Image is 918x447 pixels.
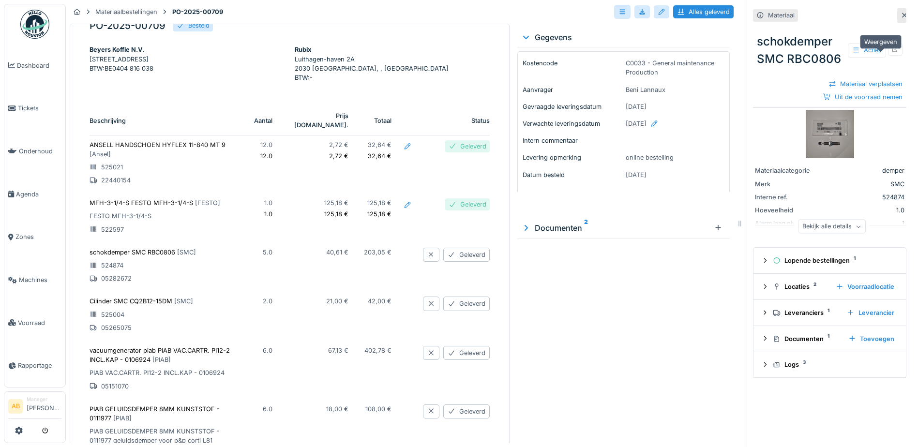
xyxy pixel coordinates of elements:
[254,346,272,355] p: 6.0
[773,308,839,317] div: Leveranciers
[195,199,220,207] span: [ FESTO ]
[152,356,171,363] span: [ PIAB ]
[523,136,621,145] p: Intern commentaar
[755,206,828,215] div: Hoeveelheid
[90,45,285,54] div: Beyers Koffie N.V.
[254,297,272,306] p: 2.0
[443,346,490,360] div: Geleverd
[755,193,828,202] div: Interne ref.
[755,179,828,189] div: Merk
[4,87,65,130] a: Tickets
[523,119,621,128] p: Verwachte leveringsdatum
[8,399,23,414] li: AB
[356,106,399,135] th: Totaal
[626,85,724,94] p: Beni Lannaux
[626,170,724,179] p: [DATE]
[18,104,61,113] span: Tickets
[295,45,490,54] div: Rubix
[523,170,621,179] p: Datum besteld
[831,193,904,202] div: 524874
[460,200,486,209] div: Geleverd
[364,404,391,414] p: 108,00 €
[288,151,349,161] p: 2,72 €
[755,166,828,175] div: Materiaalcategorie
[288,248,349,257] p: 40,61 €
[90,310,239,319] p: 525004
[364,151,391,161] p: 32,64 €
[521,31,726,43] div: Gegevens
[27,396,61,417] li: [PERSON_NAME]
[753,29,906,72] div: schokdemper SMC RBC0806
[443,404,490,418] div: Geleverd
[757,330,902,348] summary: Documenten1Toevoegen
[90,261,239,270] p: 524874
[254,209,272,219] p: 1.0
[4,344,65,387] a: Rapportage
[626,153,724,162] p: online bestelling
[773,334,841,343] div: Documenten
[90,150,111,158] span: [ Ansel ]
[848,43,886,57] div: Acties
[90,211,239,221] p: FESTO MFH-3-1/4-S
[280,106,357,135] th: Prijs [DOMAIN_NAME].
[90,176,239,185] p: 22440154
[288,140,349,149] p: 2,72 €
[15,232,61,241] span: Zones
[831,179,904,189] div: SMC
[90,427,239,445] p: PIAB GELUIDSDEMPER 8MM KUNSTSTOF - 0111977 geluidsdemper voor p&p corti L81
[174,298,193,305] span: [ SMC ]
[90,225,239,234] p: 522597
[4,173,65,216] a: Agenda
[254,140,272,149] p: 12.0
[584,222,588,234] sup: 2
[90,55,285,64] p: [STREET_ADDRESS]
[825,77,906,90] div: Materiaal verplaatsen
[8,396,61,419] a: AB Manager[PERSON_NAME]
[860,35,902,49] div: Weergeven
[18,318,61,328] span: Voorraad
[19,275,61,284] span: Machines
[415,106,490,135] th: Status
[521,222,710,234] div: Documenten
[90,248,239,257] p: schokdemper SMC RBC0806
[90,346,239,364] p: vacuumgenerator piab PIAB VAC.CARTR. PI12-2 INCL.KAP - 0106924
[364,140,391,149] p: 32,64 €
[4,216,65,259] a: Zones
[90,198,239,208] p: MFH-3-1/4-S FESTO MFH-3-1/4-S
[831,206,904,215] div: 1.0
[90,163,239,172] p: 525021
[95,7,157,16] div: Materiaalbestellingen
[20,10,49,39] img: Badge_color-CXgf-gQk.svg
[773,282,828,291] div: Locaties
[773,256,894,265] div: Lopende bestellingen
[288,346,349,355] p: 67,13 €
[757,278,902,296] summary: Locaties2Voorraadlocatie
[288,404,349,414] p: 18,00 €
[626,102,724,111] p: [DATE]
[364,198,391,208] p: 125,18 €
[16,190,61,199] span: Agenda
[523,153,621,162] p: Levering opmerking
[254,404,272,414] p: 6.0
[254,248,272,257] p: 5.0
[90,64,285,73] p: BTW : BE0404 816 038
[757,252,902,269] summary: Lopende bestellingen1
[757,356,902,374] summary: Logs3
[4,44,65,87] a: Dashboard
[90,20,166,31] h5: PO-2025-00709
[295,55,490,73] p: Luithagen-haven 2A 2030 [GEOGRAPHIC_DATA], , [GEOGRAPHIC_DATA]
[757,304,902,322] summary: Leveranciers1Leverancier
[19,147,61,156] span: Onderhoud
[188,21,210,30] div: Besteld
[90,404,239,423] p: PIAB GELUIDSDEMPER 8MM KUNSTSTOF - 0111977
[4,130,65,173] a: Onderhoud
[90,382,239,391] p: 05151070
[113,415,132,422] span: [ PIAB ]
[626,59,724,77] p: C0033 - General maintenance Production
[806,110,854,158] img: schokdemper SMC RBC0806
[831,166,904,175] div: demper
[90,140,239,159] p: ANSELL HANDSCHOEN HYFLEX 11-840 MT 9
[364,297,391,306] p: 42,00 €
[364,248,391,257] p: 203,05 €
[523,59,621,77] p: Kostencode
